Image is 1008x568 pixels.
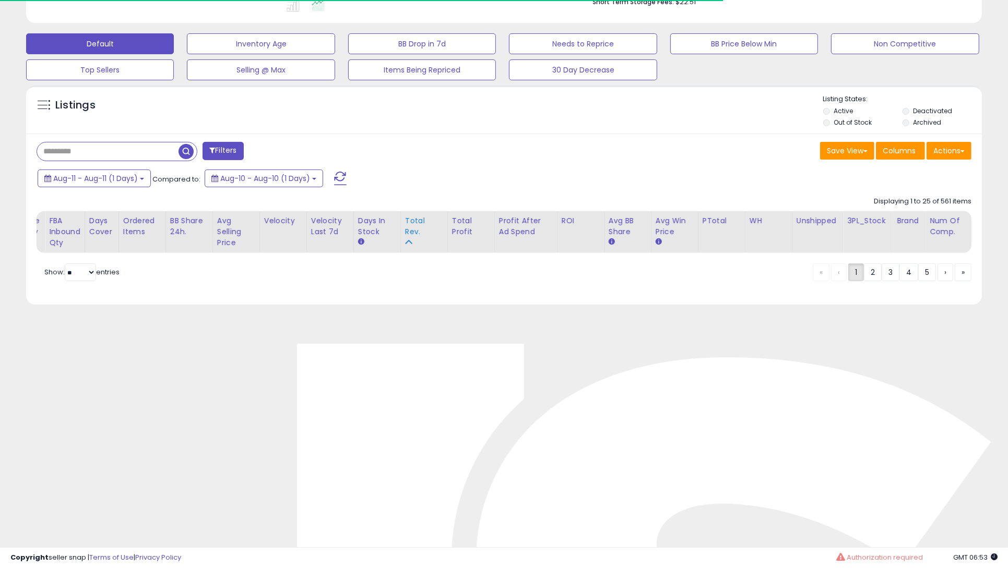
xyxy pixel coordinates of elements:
a: 5 [918,263,936,281]
button: Items Being Repriced [348,59,496,80]
div: Days Cover [89,215,114,237]
th: CSV column name: cust_attr_4_Unshipped [792,211,843,253]
div: Fulfillable Quantity [4,215,40,237]
div: Total Profit [452,215,490,237]
small: Days In Stock. [358,237,364,247]
button: Selling @ Max [187,59,335,80]
button: Actions [927,142,971,160]
div: Avg BB Share [609,215,647,237]
th: CSV column name: cust_attr_1_PTotal [698,211,745,253]
label: Active [834,106,853,115]
div: Days In Stock [358,215,396,237]
div: Displaying 1 to 25 of 561 items [874,197,971,207]
span: » [962,267,965,277]
a: 2 [864,263,882,281]
button: Non Competitive [831,33,979,54]
span: › [944,267,946,277]
button: Top Sellers [26,59,174,80]
label: Archived [913,118,941,127]
small: Avg Win Price. [656,237,662,247]
div: Unshipped [797,215,839,226]
div: Brand [897,215,921,226]
button: Aug-11 - Aug-11 (1 Days) [38,170,151,187]
th: CSV column name: cust_attr_2_WH [745,211,792,253]
h5: Listings [55,98,96,113]
button: Inventory Age [187,33,335,54]
a: 1 [848,263,864,281]
div: Avg Selling Price [217,215,255,248]
a: 4 [899,263,918,281]
button: 30 Day Decrease [509,59,657,80]
div: Velocity [264,215,302,226]
span: Show: entries [44,267,120,277]
small: Avg BB Share. [609,237,615,247]
span: Aug-10 - Aug-10 (1 Days) [220,173,310,184]
a: 3 [882,263,899,281]
button: Save View [820,142,874,160]
div: BB Share 24h. [170,215,208,237]
label: Out of Stock [834,118,872,127]
div: WH [750,215,788,226]
button: Aug-10 - Aug-10 (1 Days) [205,170,323,187]
button: BB Price Below Min [670,33,818,54]
label: Deactivated [913,106,952,115]
div: ROI [562,215,600,226]
span: Aug-11 - Aug-11 (1 Days) [53,173,138,184]
div: Avg Win Price [656,215,694,237]
div: FBA inbound Qty [49,215,80,248]
div: 3PL_Stock [847,215,888,226]
button: Default [26,33,174,54]
button: Columns [876,142,925,160]
span: Compared to: [152,174,200,184]
div: Num of Comp. [930,215,968,237]
div: Profit After Ad Spend [499,215,553,237]
th: CSV column name: cust_attr_3_3PL_Stock [843,211,893,253]
button: BB Drop in 7d [348,33,496,54]
div: Total Rev. [405,215,443,237]
button: Filters [203,142,243,160]
p: Listing States: [823,94,982,104]
span: Columns [883,146,916,156]
div: PTotal [703,215,741,226]
div: Velocity Last 7d [311,215,349,237]
button: Needs to Reprice [509,33,657,54]
div: Ordered Items [123,215,161,237]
